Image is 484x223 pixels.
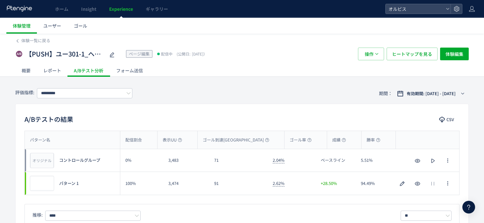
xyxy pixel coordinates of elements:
[435,115,459,125] button: CSV
[120,172,163,195] div: 100%
[393,89,469,99] button: 有効期間: [DATE] - [DATE]
[25,49,105,59] span: 【PUSH】ユー301-1_ヘッダー(終売訴求vs権威)
[177,51,190,56] span: (公開日:
[273,180,284,187] span: 2.62%
[407,90,456,97] span: 有効期間: [DATE] - [DATE]
[67,64,110,77] div: A/Bテスト分析
[445,48,463,60] span: 体験編集
[55,6,68,12] span: ホーム
[43,23,61,29] span: ユーザー
[163,149,209,172] div: 3,483
[365,48,374,60] span: 操作
[163,172,209,195] div: 3,474
[30,153,54,168] div: オリジナル
[321,180,337,187] span: +28.50%
[81,6,96,12] span: Insight
[59,180,79,187] span: パターン 1
[146,6,168,12] span: ギャラリー
[356,172,396,195] div: 94.49%
[37,64,67,77] div: レポート
[387,48,438,60] button: ヒートマップを見る
[175,51,207,56] span: [DATE]）
[356,149,396,172] div: 5.51%
[209,149,267,172] div: 71
[21,37,50,43] span: 体験一覧に戻る
[161,51,172,57] span: 配信中
[446,115,454,125] span: CSV
[379,88,392,99] span: 期間：
[387,4,443,14] span: オルビス
[358,48,384,60] button: 操作
[30,137,50,143] span: パターン名
[273,157,284,163] span: 2.04%
[59,157,100,163] span: コントロールグループ
[74,23,87,29] span: ゴール
[15,89,34,95] span: 評価指標:
[15,64,37,77] div: 概要
[209,172,267,195] div: 91
[129,51,150,57] span: ページ編集
[110,64,149,77] div: フォーム送信
[367,137,380,143] span: 勝率
[440,48,469,60] button: 体験編集
[25,114,73,124] h2: A/Bテストの結果
[321,157,345,163] span: ベースライン
[392,48,432,60] span: ヒートマップを見る
[32,212,43,218] span: 推移:
[30,176,54,191] img: c907e54416db144ba18275450211b12e1754631494929.jpeg
[13,23,31,29] span: 体験管理
[290,137,312,143] span: ゴール率
[332,137,346,143] span: 成績
[120,149,163,172] div: 0%
[163,137,182,143] span: 表示UU
[125,137,142,143] span: 配信割合
[109,6,133,12] span: Experience
[203,137,269,143] span: ゴール到達[GEOGRAPHIC_DATA]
